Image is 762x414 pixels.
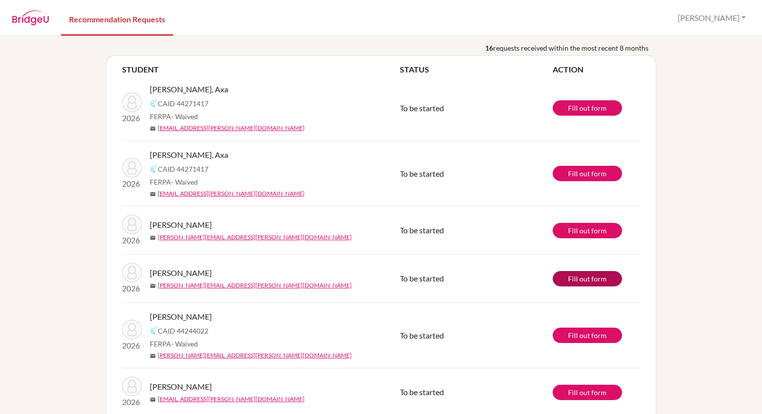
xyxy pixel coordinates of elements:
p: 2026 [122,282,142,294]
span: [PERSON_NAME], Axa [150,149,228,161]
span: mail [150,126,156,132]
img: Rivera, Marcia [122,320,142,340]
a: Fill out form [553,271,622,286]
a: [EMAIL_ADDRESS][PERSON_NAME][DOMAIN_NAME] [158,395,305,404]
img: BridgeU logo [12,10,49,25]
span: FERPA [150,339,198,349]
span: - Waived [171,178,198,186]
a: [PERSON_NAME][EMAIL_ADDRESS][PERSON_NAME][DOMAIN_NAME] [158,233,352,242]
span: [PERSON_NAME] [150,311,212,323]
span: requests received within the most recent 8 months [493,43,648,53]
a: [PERSON_NAME][EMAIL_ADDRESS][PERSON_NAME][DOMAIN_NAME] [158,281,352,290]
span: To be started [400,387,444,397]
img: Matute, Axa [122,92,142,112]
b: 16 [485,43,493,53]
a: Fill out form [553,385,622,400]
img: Common App logo [150,99,158,107]
span: mail [150,353,156,359]
a: Fill out form [553,100,622,116]
p: 2026 [122,234,142,246]
th: ACTION [553,64,640,75]
span: To be started [400,103,444,113]
span: To be started [400,225,444,235]
a: Recommendation Requests [61,1,173,36]
a: [EMAIL_ADDRESS][PERSON_NAME][DOMAIN_NAME] [158,189,305,198]
span: mail [150,191,156,197]
span: To be started [400,169,444,178]
th: STUDENT [122,64,400,75]
th: STATUS [400,64,553,75]
p: 2026 [122,396,142,408]
span: FERPA [150,111,198,122]
img: Common App logo [150,327,158,335]
span: [PERSON_NAME] [150,267,212,279]
span: [PERSON_NAME] [150,219,212,231]
span: mail [150,283,156,289]
span: CAID 44271417 [158,98,208,109]
a: Fill out form [553,223,622,238]
span: - Waived [171,112,198,121]
p: 2026 [122,178,142,190]
span: To be started [400,274,444,283]
span: [PERSON_NAME] [150,381,212,393]
a: Fill out form [553,166,622,181]
span: FERPA [150,177,198,187]
img: Common App logo [150,165,158,173]
button: [PERSON_NAME] [673,8,750,27]
p: 2026 [122,112,142,124]
img: Torres, Arianna [122,376,142,396]
span: mail [150,235,156,241]
span: To be started [400,331,444,340]
span: CAID 44244022 [158,326,208,336]
a: [PERSON_NAME][EMAIL_ADDRESS][PERSON_NAME][DOMAIN_NAME] [158,351,352,360]
span: CAID 44271417 [158,164,208,174]
a: [EMAIL_ADDRESS][PERSON_NAME][DOMAIN_NAME] [158,124,305,133]
span: - Waived [171,340,198,348]
img: Alvarado, Katina [122,263,142,282]
img: Matute, Axa [122,158,142,178]
a: Fill out form [553,328,622,343]
span: mail [150,397,156,403]
img: FUNEZ, CECILIA [122,214,142,234]
p: 2026 [122,340,142,351]
span: [PERSON_NAME], Axa [150,83,228,95]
